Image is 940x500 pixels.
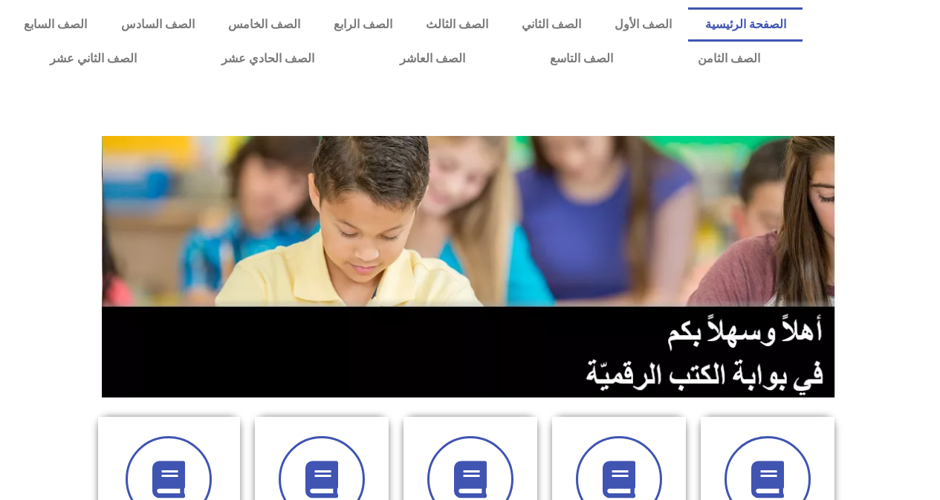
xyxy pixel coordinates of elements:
a: الصف السابع [7,7,104,42]
a: الصف السادس [104,7,211,42]
a: الصف الثاني [505,7,597,42]
a: الصف الثاني عشر [7,42,179,76]
a: الصفحة الرئيسية [688,7,803,42]
a: الصف العاشر [357,42,508,76]
a: الصف الثالث [409,7,505,42]
a: الصف الرابع [317,7,409,42]
a: الصف الحادي عشر [179,42,357,76]
a: الصف التاسع [508,42,655,76]
a: الصف الأول [597,7,688,42]
a: الصف الثامن [655,42,803,76]
a: الصف الخامس [211,7,317,42]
